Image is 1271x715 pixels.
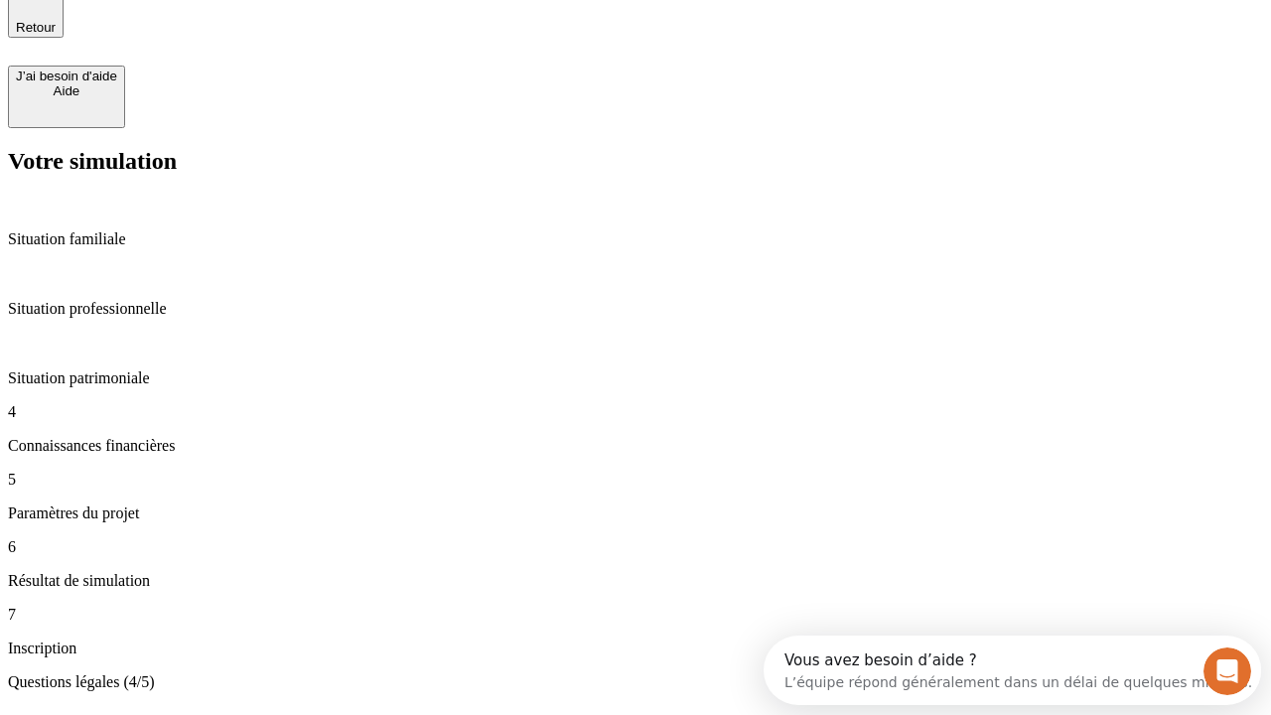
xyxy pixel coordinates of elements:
p: Paramètres du projet [8,504,1263,522]
p: Questions légales (4/5) [8,673,1263,691]
p: Situation patrimoniale [8,369,1263,387]
iframe: Intercom live chat [1203,647,1251,695]
p: Situation professionnelle [8,300,1263,318]
button: J’ai besoin d'aideAide [8,66,125,128]
div: Vous avez besoin d’aide ? [21,17,489,33]
span: Retour [16,20,56,35]
div: Aide [16,83,117,98]
p: 7 [8,606,1263,624]
p: Résultat de simulation [8,572,1263,590]
h2: Votre simulation [8,148,1263,175]
div: J’ai besoin d'aide [16,69,117,83]
div: Ouvrir le Messenger Intercom [8,8,547,63]
p: 5 [8,471,1263,489]
p: Inscription [8,640,1263,657]
iframe: Intercom live chat discovery launcher [764,636,1261,705]
p: 6 [8,538,1263,556]
p: 4 [8,403,1263,421]
div: L’équipe répond généralement dans un délai de quelques minutes. [21,33,489,54]
p: Situation familiale [8,230,1263,248]
p: Connaissances financières [8,437,1263,455]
